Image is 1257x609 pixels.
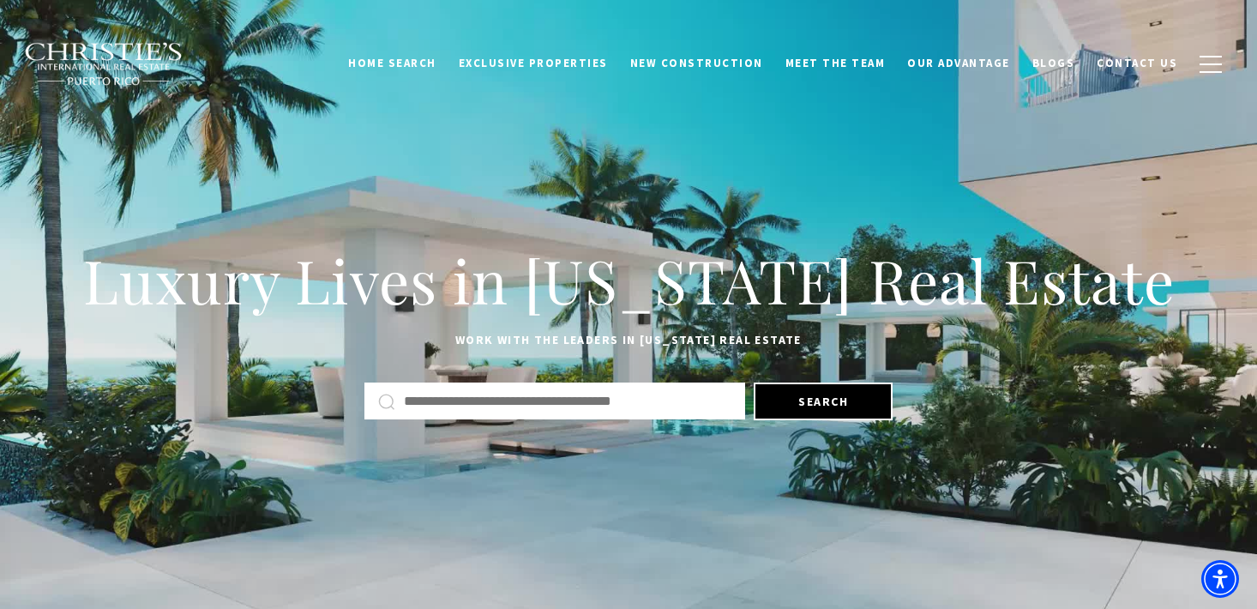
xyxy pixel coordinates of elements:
[754,383,893,420] button: Search
[1097,56,1177,70] span: Contact Us
[448,47,619,80] a: Exclusive Properties
[71,330,1186,351] p: Work with the leaders in [US_STATE] Real Estate
[896,47,1021,80] a: Our Advantage
[907,56,1010,70] span: Our Advantage
[1021,47,1086,80] a: Blogs
[337,47,448,80] a: Home Search
[774,47,897,80] a: Meet the Team
[459,56,608,70] span: Exclusive Properties
[71,243,1186,318] h1: Luxury Lives in [US_STATE] Real Estate
[24,42,183,87] img: Christie's International Real Estate black text logo
[630,56,763,70] span: New Construction
[404,390,731,413] input: Search by Address, City, or Neighborhood
[619,47,774,80] a: New Construction
[1032,56,1075,70] span: Blogs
